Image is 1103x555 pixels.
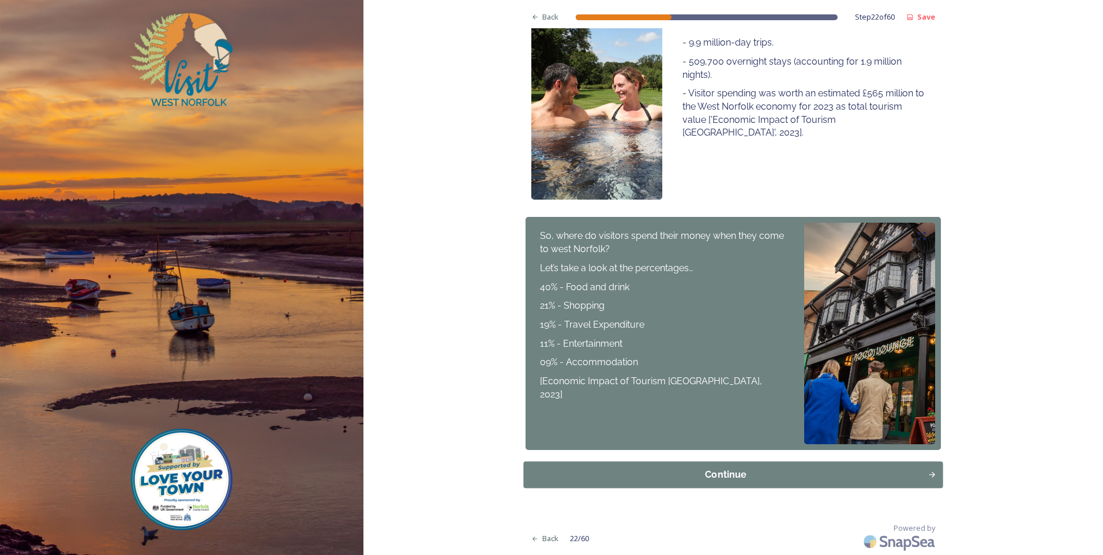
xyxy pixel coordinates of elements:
strong: Save [917,12,935,22]
span: 22 / 60 [570,533,589,544]
p: - Visitor spending was worth an estimated £565 million to the West Norfolk economy for 2023 as to... [682,87,926,140]
span: Back [542,533,558,544]
span: 11% - Entertainment [540,338,622,349]
span: 21% - Shopping [540,300,605,311]
p: - 509,700 overnight stays (accounting for 1.9 million nights). [682,55,926,81]
span: 19% - Travel Expenditure [540,319,644,330]
span: [Economic Impact of Tourism [GEOGRAPHIC_DATA], 2023] [540,376,764,400]
div: Continue [530,468,922,482]
span: 09% - Accommodation [540,357,638,367]
button: Continue [523,462,943,488]
p: - 9.9 million-day trips. [682,36,926,50]
span: Powered by [894,523,935,534]
img: SnapSea Logo [860,528,941,555]
span: Step 22 of 60 [855,12,895,22]
span: Back [542,12,558,22]
span: Let’s take a look at the percentages… [540,262,693,273]
span: 40% - Food and drink [540,282,629,292]
span: So, where do visitors spend their money when they come to west Norfolk? [540,230,786,254]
